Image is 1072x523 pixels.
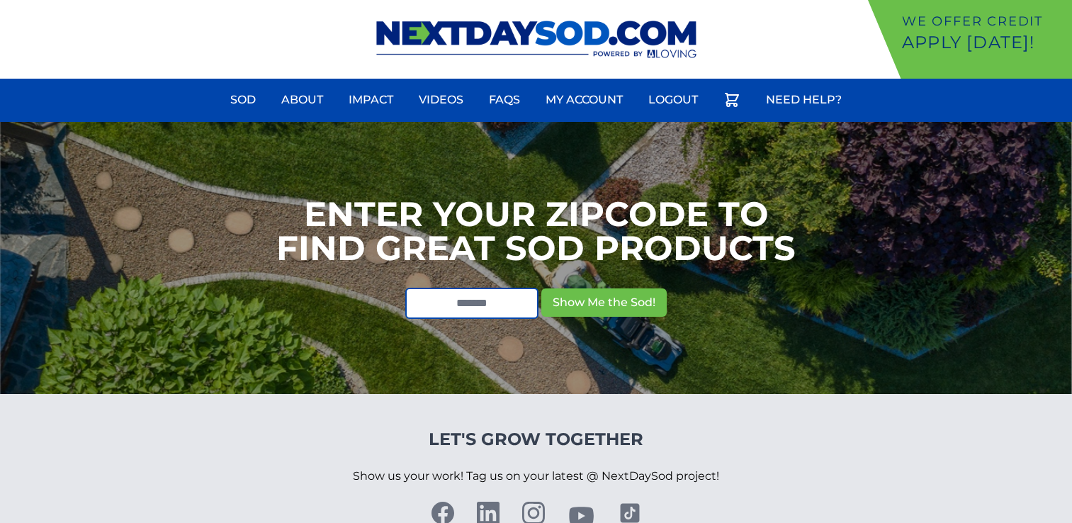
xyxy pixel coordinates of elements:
[537,83,631,117] a: My Account
[480,83,529,117] a: FAQs
[757,83,850,117] a: Need Help?
[273,83,332,117] a: About
[902,31,1066,54] p: Apply [DATE]!
[340,83,402,117] a: Impact
[410,83,472,117] a: Videos
[276,197,796,265] h1: Enter your Zipcode to Find Great Sod Products
[541,288,667,317] button: Show Me the Sod!
[353,428,719,451] h4: Let's Grow Together
[353,451,719,502] p: Show us your work! Tag us on your latest @ NextDaySod project!
[902,11,1066,31] p: We offer Credit
[222,83,264,117] a: Sod
[640,83,706,117] a: Logout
